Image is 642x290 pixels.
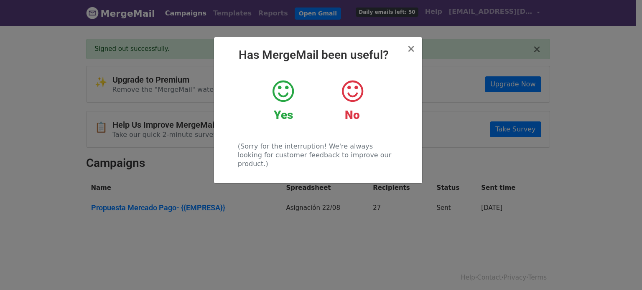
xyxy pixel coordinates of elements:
[274,108,293,122] strong: Yes
[324,79,380,122] a: No
[221,48,415,62] h2: Has MergeMail been useful?
[238,142,398,168] p: (Sorry for the interruption! We're always looking for customer feedback to improve our product.)
[345,108,360,122] strong: No
[255,79,311,122] a: Yes
[407,43,415,55] span: ×
[407,44,415,54] button: Close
